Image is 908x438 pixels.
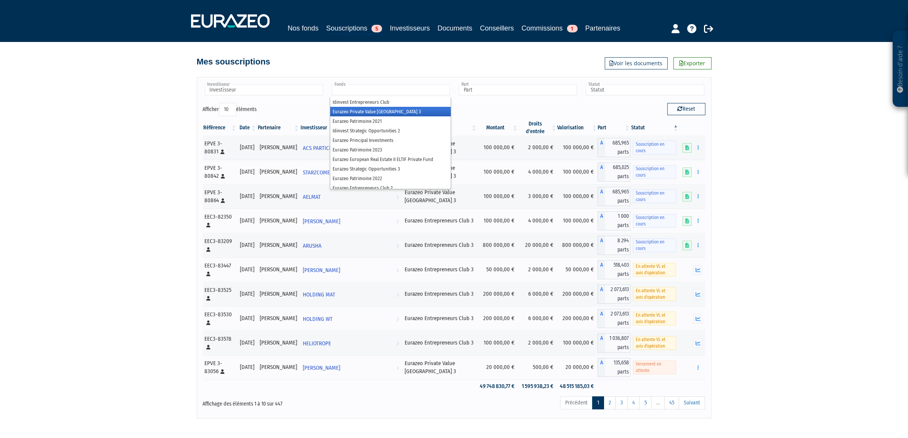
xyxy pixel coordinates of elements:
[303,190,321,204] span: AELMAT
[598,236,605,255] span: A
[605,236,630,255] span: 8 294 parts
[557,258,598,282] td: 50 000,00 €
[219,103,236,116] select: Afficheréléments
[557,160,598,184] td: 100 000,00 €
[405,266,474,274] div: Eurazeo Entrepreneurs Club 3
[330,126,451,135] li: Idinvest Strategic Opportunities 2
[627,396,640,409] a: 4
[598,309,605,328] span: A
[673,57,712,69] a: Exporter
[518,120,557,135] th: Droits d'entrée: activer pour trier la colonne par ordre croissant
[598,358,630,377] div: A - Eurazeo Private Value Europe 3
[203,396,406,408] div: Affichage des éléments 1 à 10 sur 447
[616,396,628,409] a: 3
[303,141,399,155] span: ACS PARTICIPATIONS ET INVESTISSEMENTS
[205,311,235,327] div: EEC3-83530
[437,23,472,34] a: Documents
[191,14,270,28] img: 1732889491-logotype_eurazeo_blanc_rvb.png
[207,247,211,252] i: [Français] Personne physique
[605,358,630,377] span: 135,658 parts
[207,345,211,349] i: [Français] Personne physique
[522,23,578,34] a: Commissions1
[205,237,235,254] div: EEC3-83209
[477,120,518,135] th: Montant: activer pour trier la colonne par ordre croissant
[592,396,604,409] a: 1
[598,138,605,157] span: A
[240,339,254,347] div: [DATE]
[257,120,300,135] th: Partenaire: activer pour trier la colonne par ordre croissant
[205,188,235,205] div: EPVE 3-80864
[300,213,402,229] a: [PERSON_NAME]
[598,260,630,279] div: A - Eurazeo Entrepreneurs Club 3
[477,331,518,355] td: 100 000,00 €
[518,331,557,355] td: 2 000,00 €
[896,35,905,103] p: Besoin d'aide ?
[396,337,399,351] i: Voir l'investisseur
[257,135,300,160] td: [PERSON_NAME]
[221,174,225,179] i: [Français] Personne physique
[221,369,225,374] i: [Français] Personne physique
[330,183,451,193] li: Eurazeo Entrepreneurs Club 2
[330,155,451,164] li: Eurazeo European Real Estate II ELTIF Private Fund
[598,163,605,182] span: A
[330,97,451,107] li: Idinvest Entrepreneurs Club
[480,23,514,34] a: Conseillers
[605,285,630,304] span: 2 073,613 parts
[557,184,598,209] td: 100 000,00 €
[598,187,605,206] span: A
[257,306,300,331] td: [PERSON_NAME]
[405,314,474,322] div: Eurazeo Entrepreneurs Club 3
[396,239,399,253] i: Voir l'investisseur
[396,190,399,204] i: Voir l'investisseur
[240,363,254,371] div: [DATE]
[330,107,451,116] li: Eurazeo Private Value [GEOGRAPHIC_DATA] 3
[237,120,257,135] th: Date: activer pour trier la colonne par ordre croissant
[557,120,598,135] th: Valorisation: activer pour trier la colonne par ordre croissant
[598,187,630,206] div: A - Eurazeo Private Value Europe 3
[598,358,605,377] span: A
[598,260,605,279] span: A
[207,296,211,301] i: [Français] Personne physique
[518,184,557,209] td: 3 000,00 €
[557,135,598,160] td: 100 000,00 €
[205,335,235,351] div: EEC3-83578
[197,57,270,66] h4: Mes souscriptions
[396,312,399,326] i: Voir l'investisseur
[477,306,518,331] td: 200 000,00 €
[303,312,333,326] span: HOLDING WT
[633,214,676,228] span: Souscription en cours
[257,282,300,306] td: [PERSON_NAME]
[405,339,474,347] div: Eurazeo Entrepreneurs Club 3
[605,260,630,279] span: 518,403 parts
[598,309,630,328] div: A - Eurazeo Entrepreneurs Club 3
[240,217,254,225] div: [DATE]
[405,188,474,205] div: Eurazeo Private Value [GEOGRAPHIC_DATA] 3
[605,57,668,69] a: Voir les documents
[326,23,382,35] a: Souscriptions5
[205,213,235,229] div: EEC3-82350
[518,135,557,160] td: 2 000,00 €
[221,150,225,154] i: [Français] Personne physique
[303,361,340,375] span: [PERSON_NAME]
[205,164,235,180] div: EPVE 3-80842
[604,396,616,409] a: 2
[679,396,705,409] a: Suivant
[518,380,557,393] td: 1 595 938,23 €
[405,217,474,225] div: Eurazeo Entrepreneurs Club 3
[633,238,676,252] span: Souscription en cours
[598,333,630,353] div: A - Eurazeo Entrepreneurs Club 3
[667,103,706,115] button: Reset
[633,336,676,350] span: En attente VL et avis d'opération
[371,25,382,32] span: 5
[477,258,518,282] td: 50 000,00 €
[557,282,598,306] td: 200 000,00 €
[330,116,451,126] li: Eurazeo Patrimoine 2021
[330,135,451,145] li: Eurazeo Principal Investments
[557,233,598,258] td: 800 000,00 €
[396,214,399,229] i: Voir l'investisseur
[205,359,235,376] div: EPVE 3-83056
[240,266,254,274] div: [DATE]
[598,285,605,304] span: A
[567,25,578,32] span: 1
[207,272,211,276] i: [Français] Personne physique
